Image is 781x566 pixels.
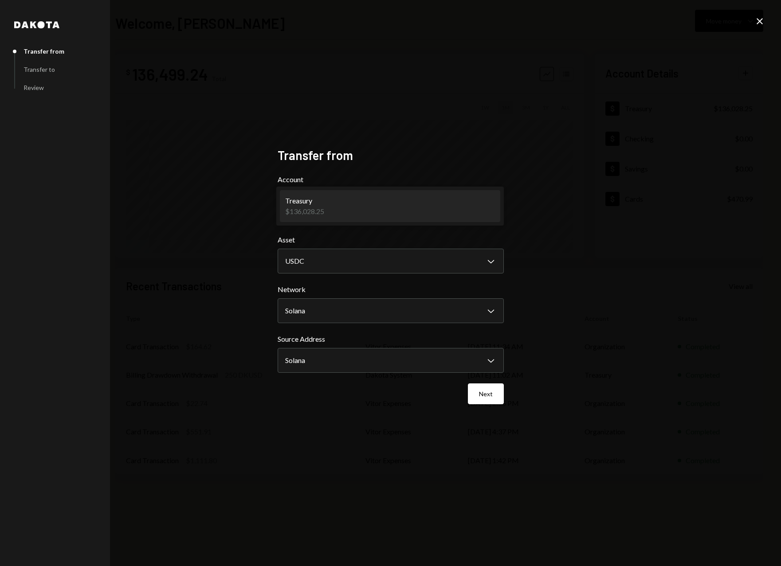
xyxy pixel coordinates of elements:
[24,66,55,73] div: Transfer to
[278,284,504,295] label: Network
[278,174,504,185] label: Account
[278,147,504,164] h2: Transfer from
[24,47,64,55] div: Transfer from
[278,348,504,373] button: Source Address
[285,206,324,217] div: $136,028.25
[278,334,504,344] label: Source Address
[278,298,504,323] button: Network
[468,383,504,404] button: Next
[278,234,504,245] label: Asset
[285,195,324,206] div: Treasury
[278,249,504,273] button: Asset
[24,84,44,91] div: Review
